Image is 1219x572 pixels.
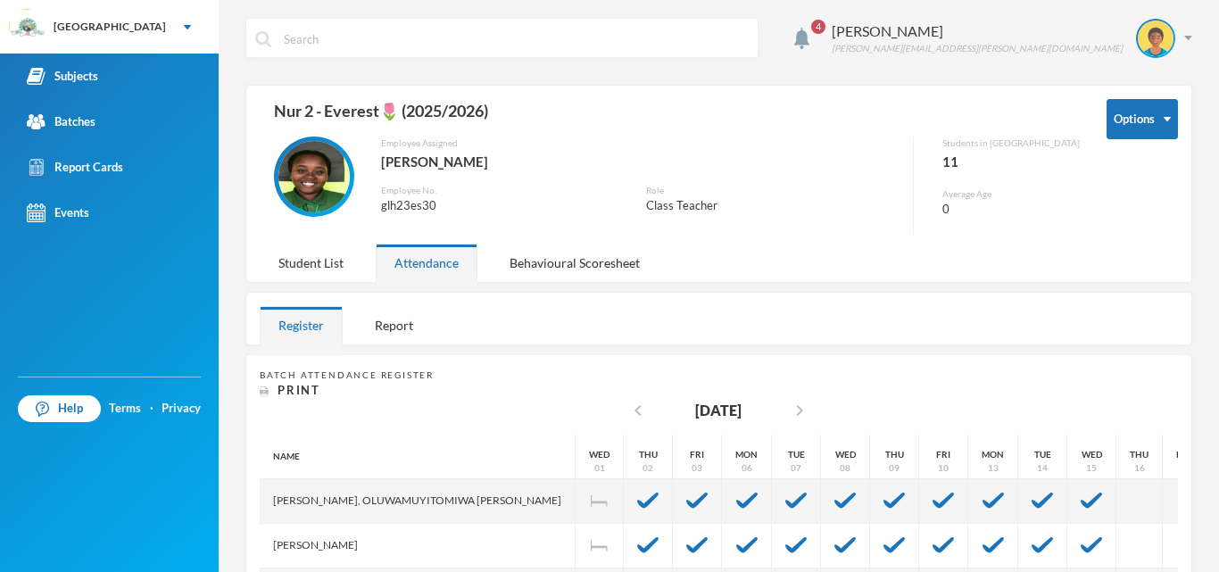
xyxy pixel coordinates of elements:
[695,400,742,421] div: [DATE]
[840,461,850,475] div: 08
[690,448,704,461] div: Fri
[646,184,900,197] div: Role
[18,395,101,422] a: Help
[260,369,434,380] span: Batch Attendance Register
[576,479,624,524] div: Independence Day
[627,400,649,421] i: chevron_left
[1138,21,1173,56] img: STUDENT
[885,448,904,461] div: Thu
[150,400,153,418] div: ·
[788,448,805,461] div: Tue
[1086,461,1097,475] div: 15
[27,112,95,131] div: Batches
[789,400,810,421] i: chevron_right
[889,461,900,475] div: 09
[692,461,702,475] div: 03
[639,448,658,461] div: Thu
[278,383,320,397] span: Print
[1107,99,1178,139] button: Options
[255,31,271,47] img: search
[381,197,619,215] div: glh23es30
[356,306,432,344] div: Report
[1034,448,1051,461] div: Tue
[1037,461,1048,475] div: 14
[260,435,576,479] div: Name
[742,461,752,475] div: 06
[54,19,166,35] div: [GEOGRAPHIC_DATA]
[832,42,1123,55] div: [PERSON_NAME][EMAIL_ADDRESS][PERSON_NAME][DOMAIN_NAME]
[643,461,653,475] div: 02
[162,400,201,418] a: Privacy
[376,244,477,282] div: Attendance
[282,19,749,59] input: Search
[10,10,46,46] img: logo
[260,306,343,344] div: Register
[938,461,949,475] div: 10
[1134,461,1145,475] div: 16
[260,99,1080,137] div: Nur 2 - Everest🌷 (2025/2026)
[27,203,89,222] div: Events
[381,184,619,197] div: Employee No.
[260,479,576,524] div: [PERSON_NAME], Oluwamuyitomiwa [PERSON_NAME]
[381,150,900,173] div: [PERSON_NAME]
[982,448,1004,461] div: Mon
[791,461,801,475] div: 07
[589,448,609,461] div: Wed
[27,158,123,177] div: Report Cards
[491,244,659,282] div: Behavioural Scoresheet
[942,187,1080,201] div: Average Age
[260,244,362,282] div: Student List
[381,137,900,150] div: Employee Assigned
[942,137,1080,150] div: Students in [GEOGRAPHIC_DATA]
[576,524,624,568] div: Independence Day
[832,21,1123,42] div: [PERSON_NAME]
[27,67,98,86] div: Subjects
[1130,448,1149,461] div: Thu
[109,400,141,418] a: Terms
[646,197,900,215] div: Class Teacher
[278,141,350,212] img: EMPLOYEE
[936,448,950,461] div: Fri
[1082,448,1102,461] div: Wed
[988,461,999,475] div: 13
[1176,448,1190,461] div: Fri
[260,524,576,568] div: [PERSON_NAME]
[811,20,825,34] span: 4
[735,448,758,461] div: Mon
[835,448,856,461] div: Wed
[942,150,1080,173] div: 11
[594,461,605,475] div: 01
[942,201,1080,219] div: 0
